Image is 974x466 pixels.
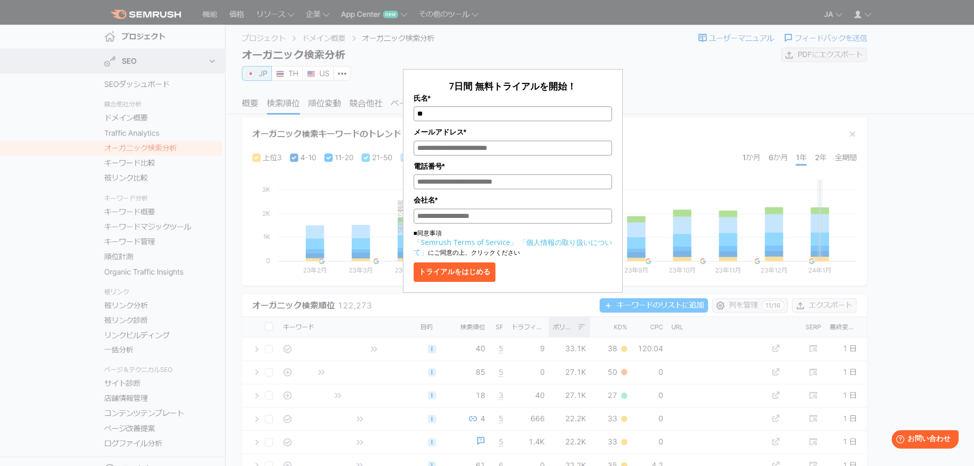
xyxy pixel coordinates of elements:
[414,237,517,247] a: 「Semrush Terms of Service」
[414,262,495,282] button: トライアルをはじめる
[414,229,612,257] p: ■同意事項 にご同意の上、クリックください
[414,237,612,257] a: 「個人情報の取り扱いについて」
[883,426,963,455] iframe: Help widget launcher
[449,80,576,92] span: 7日間 無料トライアルを開始！
[414,161,612,172] label: 電話番号*
[414,126,612,138] label: メールアドレス*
